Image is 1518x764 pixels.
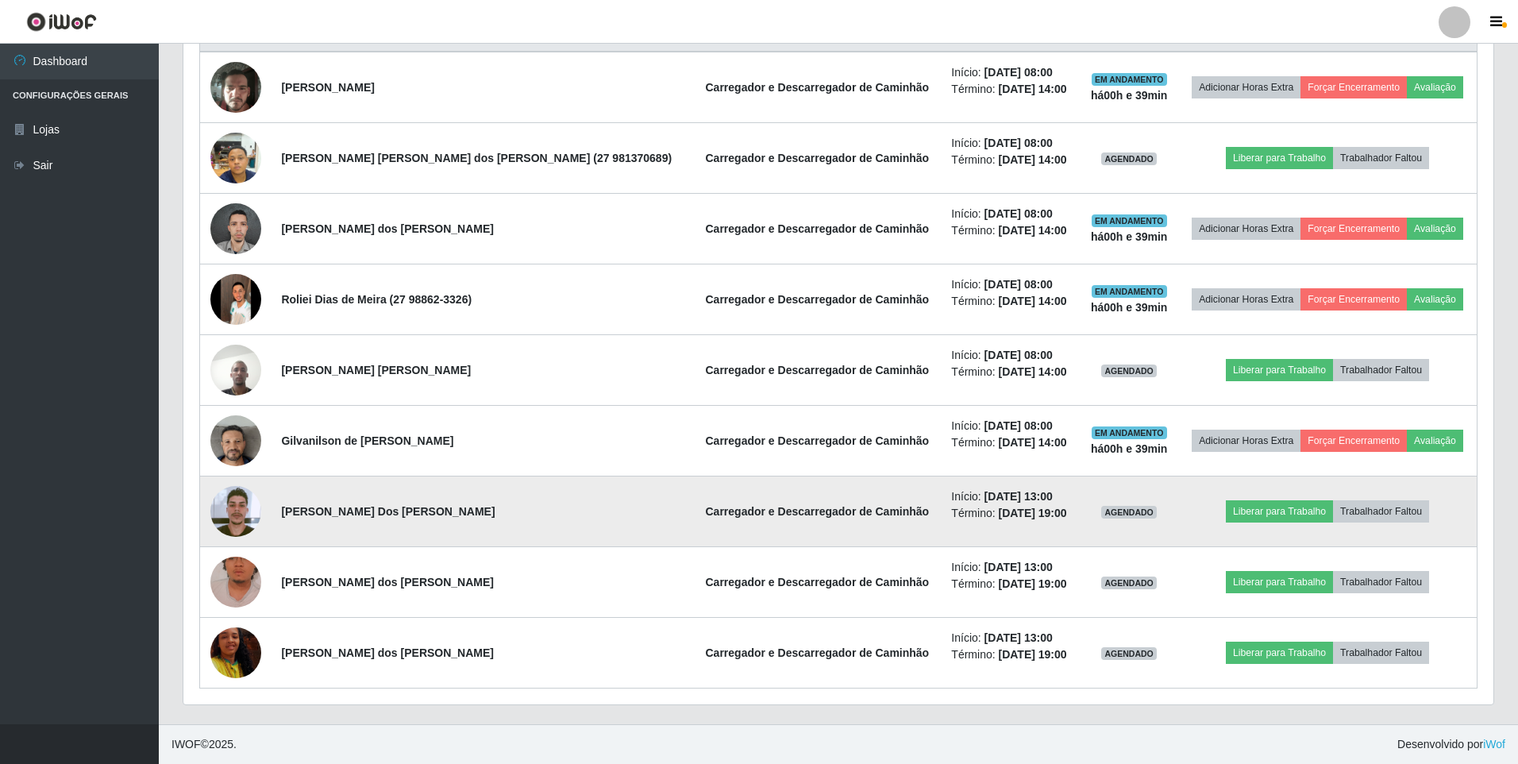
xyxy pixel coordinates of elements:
span: IWOF [171,738,201,750]
time: [DATE] 08:00 [984,278,1053,291]
img: 1755611081908.jpeg [210,396,261,486]
strong: [PERSON_NAME] Dos [PERSON_NAME] [281,505,495,518]
time: [DATE] 08:00 [984,349,1053,361]
time: [DATE] 13:00 [984,631,1053,644]
strong: [PERSON_NAME] [PERSON_NAME] [281,364,471,376]
li: Início: [951,559,1070,576]
strong: Carregador e Descarregador de Caminhão [706,646,930,659]
span: AGENDADO [1101,506,1157,519]
span: Desenvolvido por [1397,736,1505,753]
button: Liberar para Trabalho [1226,147,1333,169]
strong: há 00 h e 39 min [1091,230,1168,243]
li: Início: [951,347,1070,364]
img: CoreUI Logo [26,12,97,32]
strong: Roliei Dias de Meira (27 98862-3326) [281,293,472,306]
img: 1751312410869.jpeg [210,53,261,122]
button: Trabalhador Faltou [1333,359,1429,381]
button: Liberar para Trabalho [1226,642,1333,664]
time: [DATE] 08:00 [984,137,1053,149]
time: [DATE] 13:00 [984,490,1053,503]
strong: [PERSON_NAME] [PERSON_NAME] dos [PERSON_NAME] (27 981370689) [281,152,672,164]
li: Início: [951,276,1070,293]
time: [DATE] 19:00 [998,577,1066,590]
button: Trabalhador Faltou [1333,500,1429,523]
button: Liberar para Trabalho [1226,500,1333,523]
time: [DATE] 14:00 [998,295,1066,307]
strong: Carregador e Descarregador de Caminhão [706,293,930,306]
button: Forçar Encerramento [1300,430,1407,452]
button: Avaliação [1407,430,1463,452]
span: © 2025 . [171,736,237,753]
button: Trabalhador Faltou [1333,147,1429,169]
img: 1751108457941.jpeg [210,537,261,627]
button: Liberar para Trabalho [1226,359,1333,381]
button: Avaliação [1407,218,1463,240]
li: Início: [951,135,1070,152]
strong: Carregador e Descarregador de Caminhão [706,364,930,376]
li: Início: [951,206,1070,222]
img: 1760381256852.jpeg [210,336,261,403]
img: 1756480281541.jpeg [210,608,261,698]
li: Término: [951,81,1070,98]
strong: há 00 h e 39 min [1091,89,1168,102]
button: Adicionar Horas Extra [1192,218,1300,240]
time: [DATE] 08:00 [984,419,1053,432]
img: 1758390262219.jpeg [210,243,261,356]
strong: Carregador e Descarregador de Caminhão [706,505,930,518]
a: iWof [1483,738,1505,750]
span: AGENDADO [1101,152,1157,165]
li: Início: [951,64,1070,81]
li: Término: [951,152,1070,168]
time: [DATE] 13:00 [984,561,1053,573]
strong: Carregador e Descarregador de Caminhão [706,222,930,235]
strong: Carregador e Descarregador de Caminhão [706,576,930,588]
strong: há 00 h e 39 min [1091,442,1168,455]
img: 1755367565245.jpeg [210,124,261,191]
time: [DATE] 08:00 [984,66,1053,79]
button: Trabalhador Faltou [1333,571,1429,593]
span: AGENDADO [1101,647,1157,660]
li: Início: [951,418,1070,434]
button: Adicionar Horas Extra [1192,430,1300,452]
time: [DATE] 14:00 [998,153,1066,166]
time: [DATE] 14:00 [998,224,1066,237]
button: Liberar para Trabalho [1226,571,1333,593]
button: Trabalhador Faltou [1333,642,1429,664]
button: Forçar Encerramento [1300,288,1407,311]
span: AGENDADO [1101,365,1157,377]
time: [DATE] 08:00 [984,207,1053,220]
time: [DATE] 19:00 [998,507,1066,519]
li: Término: [951,222,1070,239]
span: AGENDADO [1101,577,1157,589]
span: EM ANDAMENTO [1092,426,1167,439]
span: EM ANDAMENTO [1092,73,1167,86]
strong: [PERSON_NAME] dos [PERSON_NAME] [281,646,494,659]
strong: Carregador e Descarregador de Caminhão [706,81,930,94]
li: Término: [951,505,1070,522]
li: Início: [951,488,1070,505]
button: Forçar Encerramento [1300,76,1407,98]
button: Forçar Encerramento [1300,218,1407,240]
strong: [PERSON_NAME] [281,81,374,94]
time: [DATE] 14:00 [998,83,1066,95]
span: EM ANDAMENTO [1092,214,1167,227]
time: [DATE] 19:00 [998,648,1066,661]
strong: Carregador e Descarregador de Caminhão [706,434,930,447]
button: Adicionar Horas Extra [1192,288,1300,311]
button: Adicionar Horas Extra [1192,76,1300,98]
strong: Gilvanilson de [PERSON_NAME] [281,434,453,447]
strong: [PERSON_NAME] dos [PERSON_NAME] [281,222,494,235]
button: Avaliação [1407,288,1463,311]
li: Término: [951,434,1070,451]
strong: há 00 h e 39 min [1091,301,1168,314]
li: Término: [951,364,1070,380]
li: Término: [951,646,1070,663]
strong: Carregador e Descarregador de Caminhão [706,152,930,164]
li: Término: [951,576,1070,592]
time: [DATE] 14:00 [998,436,1066,449]
strong: [PERSON_NAME] dos [PERSON_NAME] [281,576,494,588]
img: 1744151921075.jpeg [210,486,261,537]
time: [DATE] 14:00 [998,365,1066,378]
img: 1757951342814.jpeg [210,195,261,262]
span: EM ANDAMENTO [1092,285,1167,298]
